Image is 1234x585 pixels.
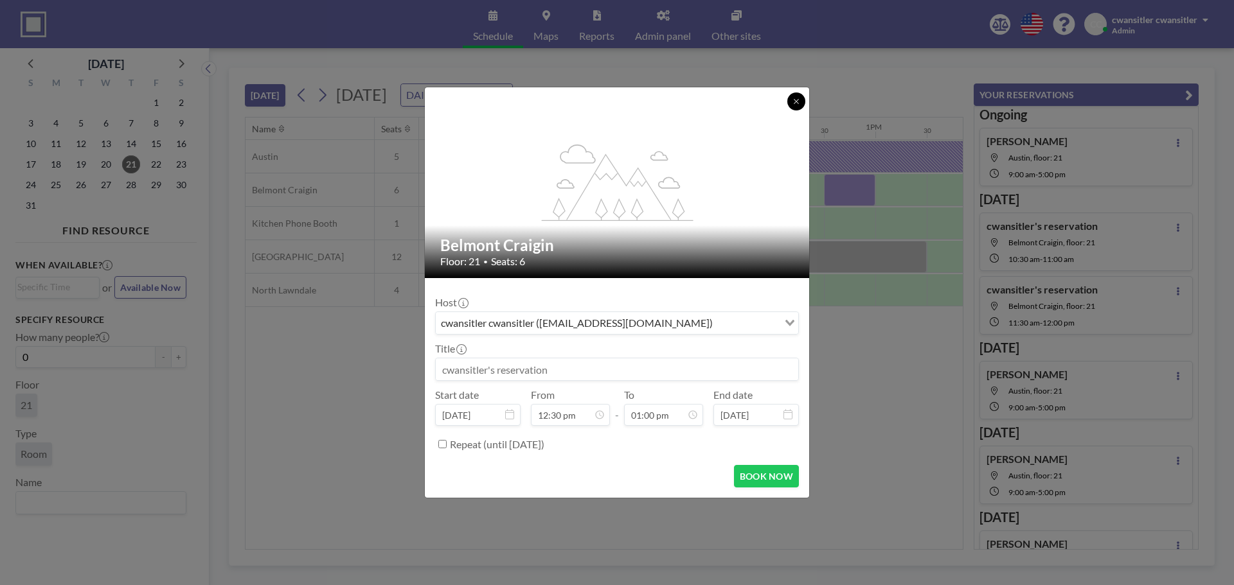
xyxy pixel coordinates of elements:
[734,465,799,487] button: BOOK NOW
[491,255,525,268] span: Seats: 6
[717,315,777,331] input: Search for option
[615,393,619,421] span: -
[450,438,544,451] label: Repeat (until [DATE])
[483,257,488,266] span: •
[436,312,798,334] div: Search for option
[542,143,693,220] g: flex-grow: 1.2;
[435,342,465,355] label: Title
[440,255,480,268] span: Floor: 21
[435,296,467,309] label: Host
[713,389,753,401] label: End date
[531,389,555,401] label: From
[438,315,715,331] span: cwansitler cwansitler ([EMAIL_ADDRESS][DOMAIN_NAME])
[440,236,795,255] h2: Belmont Craigin
[624,389,634,401] label: To
[436,358,798,380] input: cwansitler's reservation
[435,389,479,401] label: Start date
